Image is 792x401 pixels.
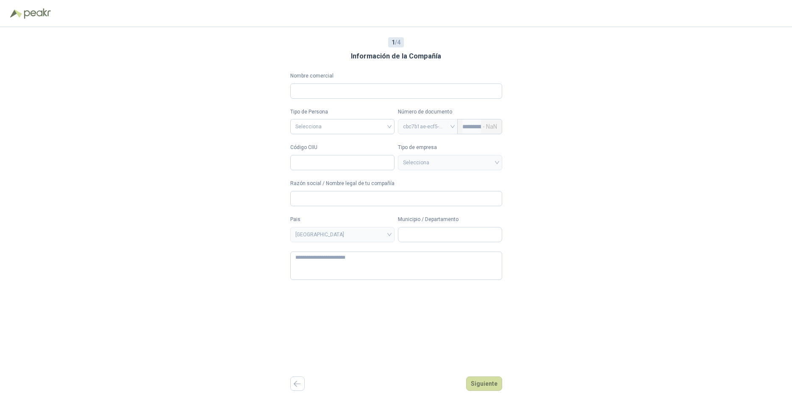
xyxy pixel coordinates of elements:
b: 1 [392,39,395,46]
label: Nombre comercial [290,72,502,80]
img: Peakr [24,8,51,19]
span: - NaN [483,119,497,134]
label: Municipio / Departamento [398,216,502,224]
span: cbc7b1ae-ecf5-4a98-941b-b12800816971 [403,120,453,133]
img: Logo [10,9,22,18]
label: Tipo de Persona [290,108,395,116]
label: Pais [290,216,395,224]
span: / 4 [392,38,400,47]
label: Razón social / Nombre legal de tu compañía [290,180,502,188]
p: Número de documento [398,108,502,116]
span: COLOMBIA [295,228,389,241]
button: Siguiente [466,376,502,391]
h3: Información de la Compañía [351,51,441,62]
label: Código CIIU [290,144,395,152]
label: Tipo de empresa [398,144,502,152]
